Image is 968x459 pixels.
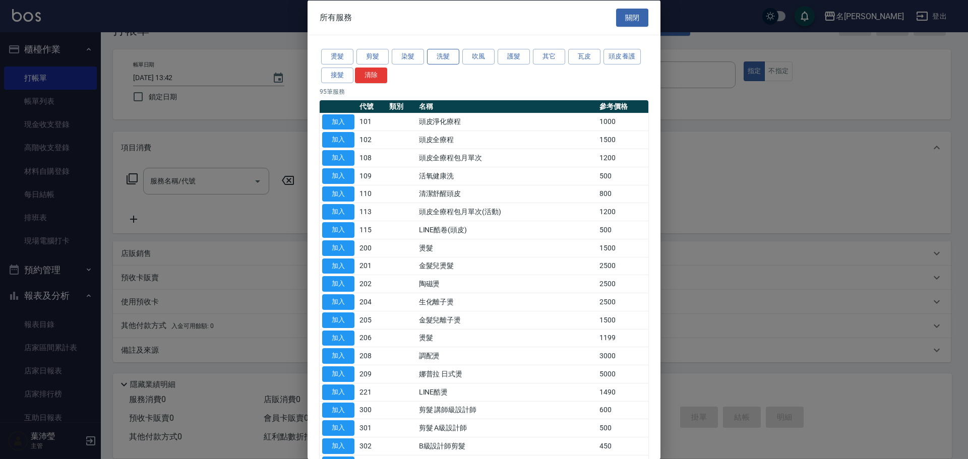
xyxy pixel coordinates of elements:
td: 201 [357,257,387,275]
td: 頭皮全療程包月單次 [416,149,597,167]
td: 600 [597,401,648,419]
td: LINE酷卷(頭皮) [416,221,597,239]
td: 108 [357,149,387,167]
td: 500 [597,167,648,185]
button: 加入 [322,330,354,346]
td: 300 [357,401,387,419]
td: 3000 [597,347,648,365]
td: 205 [357,311,387,329]
button: 加入 [322,312,354,327]
td: 剪髮 A級設計師 [416,419,597,437]
td: 清潔舒醒頭皮 [416,185,597,203]
td: 2500 [597,257,648,275]
td: 500 [597,221,648,239]
td: 221 [357,383,387,401]
button: 清除 [355,67,387,83]
td: 209 [357,365,387,383]
button: 加入 [322,348,354,364]
td: 2500 [597,275,648,293]
button: 加入 [322,204,354,220]
button: 加入 [322,132,354,148]
button: 剪髮 [356,49,389,64]
button: 頭皮養護 [603,49,641,64]
td: 302 [357,437,387,455]
td: 活氧健康洗 [416,167,597,185]
button: 加入 [322,258,354,274]
button: 加入 [322,294,354,310]
td: 206 [357,329,387,347]
td: 1500 [597,239,648,257]
button: 加入 [322,150,354,166]
td: 2500 [597,293,648,311]
td: 5000 [597,365,648,383]
td: LINE酷燙 [416,383,597,401]
td: 1200 [597,203,648,221]
td: 301 [357,419,387,437]
td: 1500 [597,311,648,329]
td: 113 [357,203,387,221]
button: 加入 [322,402,354,418]
button: 燙髮 [321,49,353,64]
button: 加入 [322,186,354,202]
td: 208 [357,347,387,365]
button: 吹風 [462,49,495,64]
button: 加入 [322,384,354,400]
button: 加入 [322,366,354,382]
td: 200 [357,239,387,257]
td: 頭皮全療程包月單次(活動) [416,203,597,221]
td: 陶磁燙 [416,275,597,293]
button: 加入 [322,276,354,292]
th: 名稱 [416,100,597,113]
button: 瓦皮 [568,49,600,64]
td: 450 [597,437,648,455]
button: 護髮 [498,49,530,64]
button: 加入 [322,240,354,255]
p: 95 筆服務 [320,87,648,96]
td: 娜普拉 日式燙 [416,365,597,383]
td: 燙髮 [416,329,597,347]
td: 102 [357,130,387,149]
td: 109 [357,167,387,185]
td: 頭皮全療程 [416,130,597,149]
td: 101 [357,113,387,131]
button: 加入 [322,438,354,454]
td: 1500 [597,130,648,149]
button: 加入 [322,420,354,436]
td: 500 [597,419,648,437]
th: 參考價格 [597,100,648,113]
button: 加入 [322,222,354,238]
td: 204 [357,293,387,311]
th: 代號 [357,100,387,113]
button: 洗髮 [427,49,459,64]
td: 1199 [597,329,648,347]
td: 剪髮 講師級設計師 [416,401,597,419]
button: 接髮 [321,67,353,83]
td: 1200 [597,149,648,167]
button: 加入 [322,168,354,183]
td: 生化離子燙 [416,293,597,311]
td: 1000 [597,113,648,131]
td: 1490 [597,383,648,401]
button: 其它 [533,49,565,64]
td: 金髮兒離子燙 [416,311,597,329]
td: 調配燙 [416,347,597,365]
td: 115 [357,221,387,239]
button: 染髮 [392,49,424,64]
td: 110 [357,185,387,203]
td: 燙髮 [416,239,597,257]
button: 加入 [322,114,354,129]
td: B級設計師剪髮 [416,437,597,455]
button: 關閉 [616,8,648,27]
td: 202 [357,275,387,293]
td: 800 [597,185,648,203]
td: 頭皮淨化療程 [416,113,597,131]
th: 類別 [387,100,416,113]
td: 金髮兒燙髮 [416,257,597,275]
span: 所有服務 [320,12,352,22]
